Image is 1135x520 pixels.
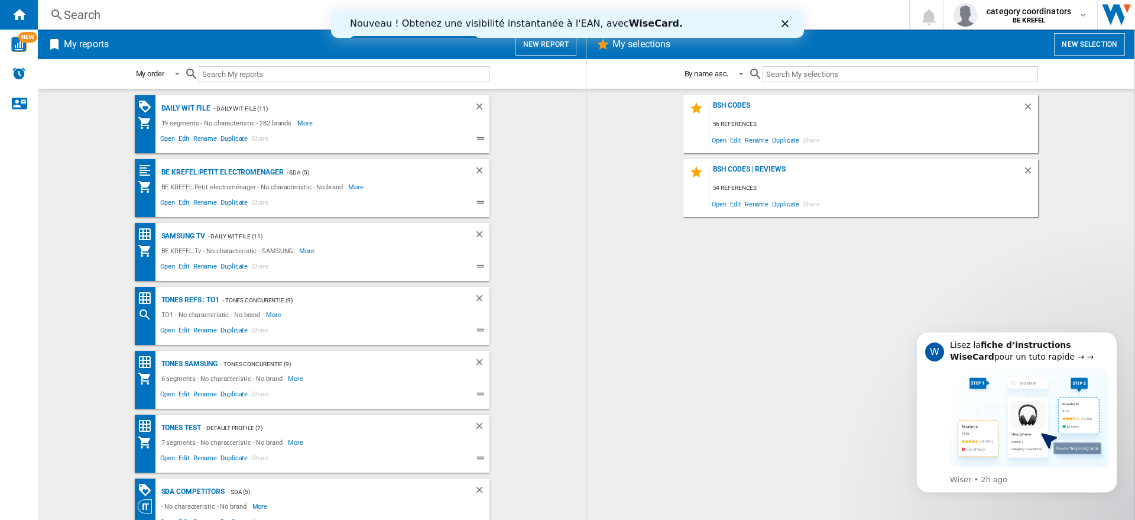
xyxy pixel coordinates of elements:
[450,11,462,18] div: Close
[158,372,288,386] div: 6 segments - No characteristic - No brand
[474,165,489,180] div: Delete
[288,372,305,386] span: More
[297,116,314,130] span: More
[743,132,770,148] span: Rename
[219,453,249,467] span: Duplicate
[249,133,270,147] span: Share
[12,66,26,80] img: alerts-logo.svg
[138,355,158,370] div: Price Matrix
[138,163,158,178] div: Quartiles grid
[158,357,218,372] div: Tones Samsung
[158,435,288,450] div: 7 segments - No characteristic - No brand
[138,499,158,513] div: Category View
[205,229,450,244] div: - Daily WIT File (11)
[158,293,219,308] div: Tones refs : TO1
[801,196,822,212] span: Share
[138,116,158,130] div: My Assortment
[138,419,158,434] div: Price Matrix
[219,133,249,147] span: Duplicate
[177,453,192,467] span: Edit
[685,69,729,78] div: By name asc.
[710,117,1038,132] div: 56 references
[177,325,192,339] span: Edit
[138,244,158,258] div: My Assortment
[192,453,219,467] span: Rename
[18,32,37,43] span: NEW
[158,197,177,211] span: Open
[610,33,673,56] h2: My selections
[138,291,158,306] div: Price Matrix
[177,261,192,275] span: Edit
[158,116,298,130] div: 19 segments - No characteristic - 282 brands
[210,101,450,116] div: - Daily WIT File (11)
[249,325,270,339] span: Share
[158,229,205,244] div: Samsung TV
[249,389,270,403] span: Share
[770,196,801,212] span: Duplicate
[158,421,201,435] div: Tones test
[474,101,489,116] div: Delete
[138,99,158,114] div: PROMOTIONS Matrix
[710,181,1038,196] div: 54 references
[728,132,743,148] span: Edit
[201,421,450,435] div: - Default profile (7)
[728,196,743,212] span: Edit
[219,389,249,403] span: Duplicate
[19,27,148,41] a: Essayez dès maintenant !
[158,389,177,403] span: Open
[219,261,249,275] span: Duplicate
[138,227,158,242] div: Price Matrix
[158,101,211,116] div: Daily WIT file
[138,308,158,322] div: Search
[249,197,270,211] span: Share
[158,180,349,194] div: BE KREFEL:Petit electroménager - No characteristic - No brand
[11,37,27,52] img: wise-card.svg
[710,101,1023,117] div: BSH Codes
[474,357,489,372] div: Delete
[801,132,822,148] span: Share
[177,133,192,147] span: Edit
[158,308,267,322] div: TO1 - No characteristic - No brand
[192,133,219,147] span: Rename
[284,165,450,180] div: - SDA (5)
[1023,101,1038,117] div: Delete
[710,132,729,148] span: Open
[743,196,770,212] span: Rename
[331,9,804,38] iframe: Intercom live chat banner
[158,325,177,339] span: Open
[266,308,283,322] span: More
[1013,17,1045,24] b: BE KREFEL
[218,357,450,372] div: - Tones concurentie (9)
[138,180,158,194] div: My Assortment
[192,197,219,211] span: Rename
[136,69,164,78] div: My order
[158,499,252,513] div: - No characteristic - No brand
[192,389,219,403] span: Rename
[64,7,878,23] div: Search
[192,325,219,339] span: Rename
[1054,33,1125,56] button: New selection
[177,389,192,403] span: Edit
[474,421,489,435] div: Delete
[219,325,249,339] span: Duplicate
[61,33,111,56] h2: My reports
[192,261,219,275] span: Rename
[763,66,1037,82] input: Search My selections
[474,293,489,308] div: Delete
[158,261,177,275] span: Open
[1023,165,1038,181] div: Delete
[770,132,801,148] span: Duplicate
[710,196,729,212] span: Open
[138,435,158,450] div: My Assortment
[177,197,192,211] span: Edit
[515,33,576,56] button: New report
[474,485,489,499] div: Delete
[899,321,1135,500] iframe: Intercom notifications message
